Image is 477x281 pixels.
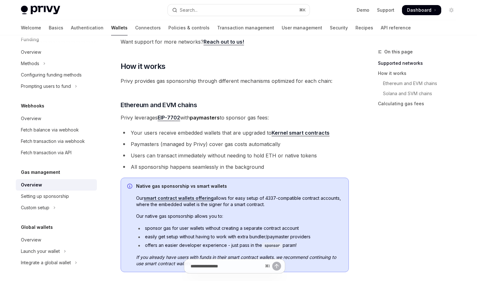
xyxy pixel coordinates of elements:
a: Demo [357,7,369,13]
button: Toggle dark mode [446,5,456,15]
div: Fetch transaction via API [21,149,72,156]
li: sponsor gas for user wallets without creating a separate contract account [136,225,342,231]
a: Configuring funding methods [16,69,97,81]
a: EIP-7702 [158,114,180,121]
code: sponsor [262,242,283,249]
a: Kernel smart contracts [272,130,330,136]
h5: Webhooks [21,102,44,110]
span: Dashboard [407,7,431,13]
a: Overview [16,179,97,191]
div: Prompting users to fund [21,82,71,90]
a: Reach out to us! [204,39,244,45]
span: Our native gas sponsorship allows you to: [136,213,342,219]
div: Overview [21,181,42,189]
svg: Info [127,184,134,190]
a: Setting up sponsorship [16,191,97,202]
a: How it works [378,68,461,78]
a: Ethereum and EVM chains [378,78,461,89]
a: Basics [49,20,63,35]
a: Connectors [135,20,161,35]
strong: paymasters [190,114,220,121]
span: Want support for more networks? [121,37,349,46]
button: Toggle Launch your wallet section [16,246,97,257]
a: Fetch balance via webhook [16,124,97,136]
a: Supported networks [378,58,461,68]
li: Your users receive embedded wallets that are upgraded to [121,128,349,137]
a: Authentication [71,20,104,35]
strong: Native gas sponsorship vs smart wallets [136,183,227,189]
a: Dashboard [402,5,441,15]
a: Wallets [111,20,128,35]
div: Methods [21,60,39,67]
a: Support [377,7,394,13]
li: easily get setup without having to work with extra bundler/paymaster providers [136,234,342,240]
input: Ask a question... [191,259,262,273]
a: Overview [16,46,97,58]
a: Overview [16,113,97,124]
span: Privy provides gas sponsorship through different mechanisms optimized for each chain: [121,76,349,85]
a: smart contract wallets offering [144,195,214,201]
div: Fetch balance via webhook [21,126,79,134]
a: Transaction management [217,20,274,35]
a: Calculating gas fees [378,99,461,109]
li: Paymasters (managed by Privy) cover gas costs automatically [121,140,349,149]
span: How it works [121,61,166,71]
div: Overview [21,48,41,56]
div: Overview [21,115,41,122]
a: Recipes [355,20,373,35]
li: Users can transact immediately without needing to hold ETH or native tokens [121,151,349,160]
div: Overview [21,236,41,244]
h5: Global wallets [21,223,53,231]
span: On this page [384,48,413,56]
div: Launch your wallet [21,247,60,255]
div: Search... [180,6,198,14]
span: Privy leverages with to sponsor gas fees: [121,113,349,122]
a: Policies & controls [168,20,210,35]
h5: Gas management [21,168,60,176]
button: Toggle Custom setup section [16,202,97,213]
li: All sponsorship happens seamlessly in the background [121,162,349,171]
div: Fetch transaction via webhook [21,137,85,145]
span: Ethereum and EVM chains [121,101,197,109]
a: Solana and SVM chains [378,89,461,99]
em: If you already have users with funds in their smart contract wallets, we recommend continuing to ... [136,254,336,266]
a: Fetch transaction via API [16,147,97,158]
span: Our allows for easy setup of 4337-compatible contract accounts, where the embedded wallet is the ... [136,195,342,208]
div: Configuring funding methods [21,71,82,79]
a: API reference [381,20,411,35]
button: Toggle Integrate a global wallet section [16,257,97,268]
a: Security [330,20,348,35]
span: ⌘ K [299,8,306,13]
div: Custom setup [21,204,49,211]
button: Send message [272,262,281,271]
button: Toggle Methods section [16,58,97,69]
a: Welcome [21,20,41,35]
a: Fetch transaction via webhook [16,136,97,147]
div: Integrate a global wallet [21,259,71,266]
div: Setting up sponsorship [21,192,69,200]
li: offers an easier developer experience - just pass in the param! [136,242,342,249]
img: light logo [21,6,60,15]
a: Overview [16,234,97,246]
a: User management [282,20,322,35]
button: Open search [168,4,310,16]
button: Toggle Prompting users to fund section [16,81,97,92]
